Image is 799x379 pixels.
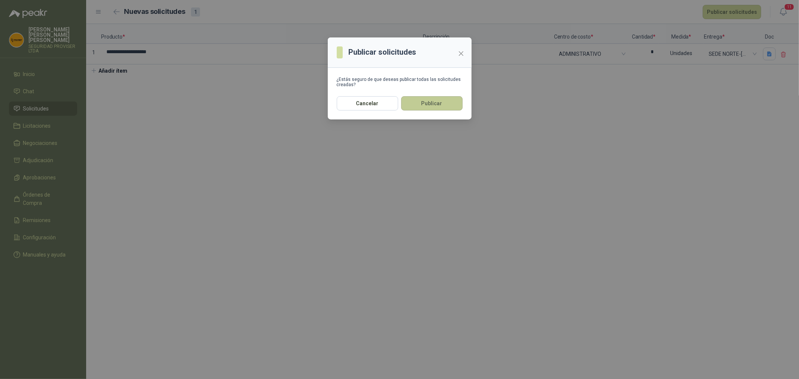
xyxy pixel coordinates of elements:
div: ¿Estás seguro de que deseas publicar todas las solicitudes creadas? [337,77,463,87]
button: Publicar [401,96,463,110]
span: close [458,51,464,57]
button: Close [455,48,467,60]
button: Cancelar [337,96,398,110]
h3: Publicar solicitudes [349,46,417,58]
